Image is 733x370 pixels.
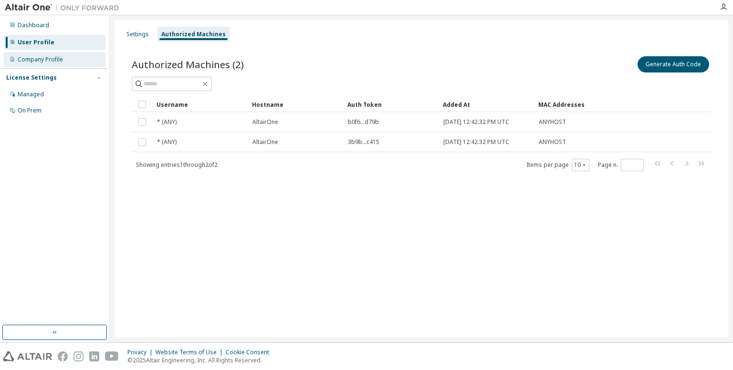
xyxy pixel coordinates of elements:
[18,21,49,29] div: Dashboard
[127,349,156,356] div: Privacy
[443,138,509,146] span: [DATE] 12:42:32 PM UTC
[18,91,44,98] div: Managed
[6,74,57,82] div: License Settings
[89,351,99,361] img: linkedin.svg
[18,56,63,63] div: Company Profile
[443,118,509,126] span: [DATE] 12:42:32 PM UTC
[3,351,52,361] img: altair_logo.svg
[348,118,379,126] span: b0f6...d79b
[598,159,644,171] span: Page n.
[226,349,275,356] div: Cookie Consent
[252,138,278,146] span: AltairOne
[105,351,119,361] img: youtube.svg
[252,118,278,126] span: AltairOne
[157,118,177,126] span: * (ANY)
[18,107,42,114] div: On Prem
[58,351,68,361] img: facebook.svg
[161,31,226,38] div: Authorized Machines
[18,39,54,46] div: User Profile
[126,31,149,38] div: Settings
[132,58,244,71] span: Authorized Machines (2)
[136,161,218,169] span: Showing entries 1 through 2 of 2
[539,138,566,146] span: ANYHOST
[443,97,531,112] div: Added At
[526,159,589,171] span: Items per page
[156,349,226,356] div: Website Terms of Use
[538,97,611,112] div: MAC Addresses
[157,138,177,146] span: * (ANY)
[539,118,566,126] span: ANYHOST
[127,356,275,364] p: © 2025 Altair Engineering, Inc. All Rights Reserved.
[638,56,709,72] button: Generate Auth Code
[73,351,84,361] img: instagram.svg
[348,138,379,146] span: 3b9b...c415
[574,161,587,169] button: 10
[252,97,340,112] div: Hostname
[157,97,244,112] div: Username
[5,3,124,12] img: Altair One
[347,97,435,112] div: Auth Token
